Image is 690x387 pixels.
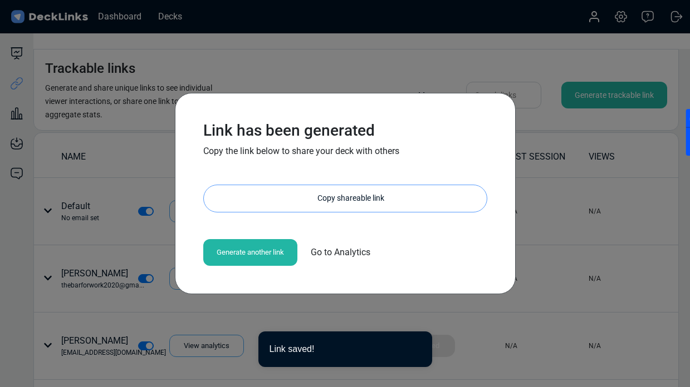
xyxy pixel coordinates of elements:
div: Link saved! [270,343,414,356]
button: close [414,343,421,354]
div: Copy shareable link [215,185,487,212]
span: Go to Analytics [311,246,370,259]
span: Copy the link below to share your deck with others [203,146,399,156]
h3: Link has been generated [203,121,487,140]
div: Generate another link [203,239,297,266]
